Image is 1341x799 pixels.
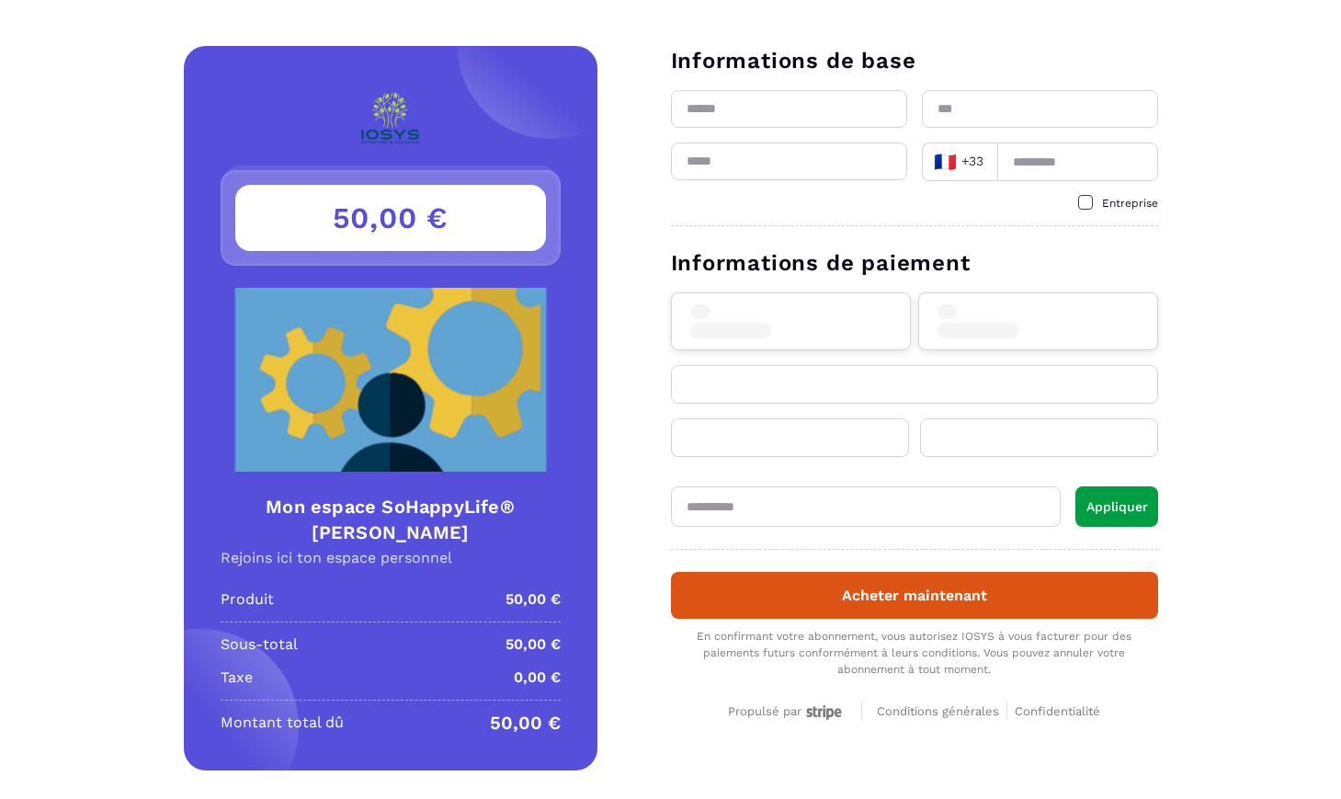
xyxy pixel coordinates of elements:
img: logo [315,92,466,143]
span: Conditions générales [877,704,999,718]
h4: Mon espace SoHappyLife® [PERSON_NAME] [221,494,561,545]
h3: 50,00 € [235,185,546,251]
div: Search for option [922,143,997,181]
h3: Informations de paiement [671,248,1158,278]
p: 50,00 € [506,633,561,656]
div: En confirmant votre abonnement, vous autorisez IOSYS à vous facturer pour des paiements futurs co... [671,628,1158,678]
p: 0,00 € [514,667,561,689]
div: Propulsé par [728,704,847,720]
p: 50,00 € [506,588,561,611]
a: Confidentialité [1015,702,1100,719]
img: Product Image [221,288,561,472]
a: Propulsé par [728,702,847,719]
p: 50,00 € [490,712,561,734]
a: Conditions générales [877,702,1007,719]
button: Acheter maintenant [671,572,1158,619]
p: Produit [221,588,274,611]
span: 🇫🇷 [934,149,957,175]
span: Confidentialité [1015,704,1100,718]
h3: Informations de base [671,46,1158,75]
input: Search for option [988,148,991,176]
span: Entreprise [1102,197,1158,210]
span: +33 [933,149,984,175]
div: Rejoins ici ton espace personnel [221,549,561,566]
button: Appliquer [1075,486,1158,527]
